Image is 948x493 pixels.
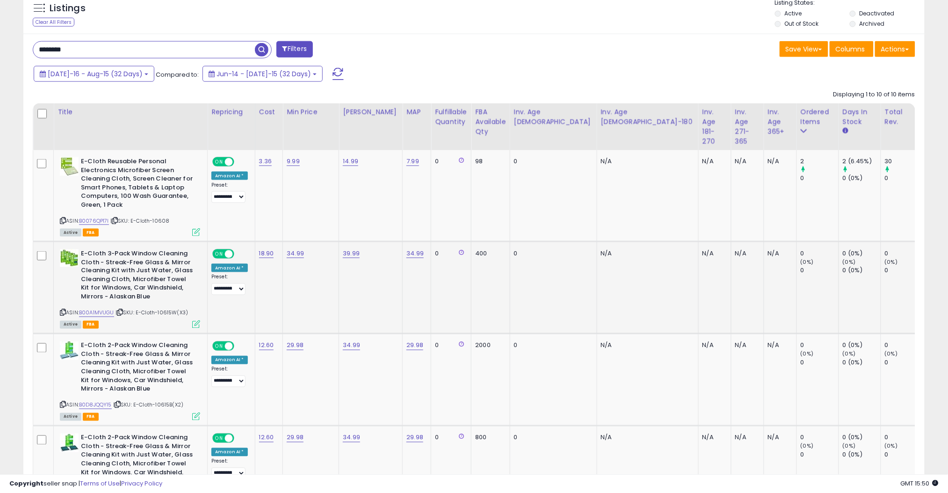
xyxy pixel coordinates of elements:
div: 0 [435,434,464,442]
div: 2 [801,157,839,166]
div: Clear All Filters [33,18,74,27]
a: 9.99 [287,157,300,166]
div: Inv. Age [DEMOGRAPHIC_DATA] [514,107,593,127]
div: Days In Stock [843,107,877,127]
div: ASIN: [60,157,200,235]
img: 418YvXh+N5L._SL40_.jpg [60,341,79,360]
div: N/A [702,434,724,442]
div: 0 (0%) [843,434,881,442]
small: (0%) [885,258,898,266]
button: Columns [830,41,874,57]
div: 0 [801,174,839,182]
div: 0 (0%) [843,341,881,350]
a: 29.98 [406,433,423,442]
div: Amazon AI * [211,172,248,180]
button: Actions [875,41,915,57]
span: ON [213,158,225,166]
a: 18.90 [259,249,274,258]
a: B0D8JQQY15 [79,401,112,409]
div: 800 [475,434,502,442]
div: Cost [259,107,279,117]
span: ON [213,435,225,442]
span: All listings currently available for purchase on Amazon [60,321,81,329]
div: Preset: [211,274,248,295]
div: 0 [801,434,839,442]
span: OFF [233,435,248,442]
img: 41en0HC+hnL._SL40_.jpg [60,434,79,452]
span: All listings currently available for purchase on Amazon [60,229,81,237]
div: 0 [514,249,590,258]
div: 0 [435,341,464,350]
div: 2000 [475,341,502,350]
div: Ordered Items [801,107,835,127]
div: Total Rev. [885,107,919,127]
div: 0 [435,249,464,258]
small: (0%) [885,442,898,450]
div: 0 [801,249,839,258]
img: 41gyIIkLNdL._SL40_.jpg [60,249,79,267]
small: (0%) [843,442,856,450]
a: 7.99 [406,157,419,166]
div: N/A [735,434,757,442]
span: OFF [233,342,248,350]
div: 0 [801,267,839,275]
span: Columns [836,44,865,54]
div: N/A [702,341,724,350]
div: Amazon AI * [211,356,248,364]
button: [DATE]-16 - Aug-15 (32 Days) [34,66,154,82]
div: 98 [475,157,502,166]
b: E-Cloth 3-Pack Window Cleaning Cloth - Streak-Free Glass & Mirror Cleaning Kit with Just Water, G... [81,249,195,304]
div: N/A [768,434,789,442]
a: 34.99 [287,249,304,258]
a: Terms of Use [80,479,120,488]
small: (0%) [801,258,814,266]
div: Inv. Age 181-270 [702,107,727,146]
span: 2025-08-15 15:50 GMT [901,479,939,488]
a: 34.99 [343,341,360,350]
small: (0%) [885,350,898,358]
img: 41GwZsvZXjL._SL40_.jpg [60,157,79,176]
div: N/A [702,157,724,166]
div: 0 [885,249,923,258]
div: [PERSON_NAME] [343,107,398,117]
span: ON [213,342,225,350]
div: N/A [768,249,789,258]
div: 0 [885,174,923,182]
div: 0 [514,434,590,442]
div: Amazon AI * [211,448,248,457]
a: 29.98 [287,433,304,442]
span: FBA [83,321,99,329]
b: E-Cloth 2-Pack Window Cleaning Cloth - Streak-Free Glass & Mirror Cleaning Kit with Just Water, G... [81,341,195,396]
div: Inv. Age 271-365 [735,107,760,146]
b: E-Cloth 2-Pack Window Cleaning Cloth - Streak-Free Glass & Mirror Cleaning Kit with Just Water, G... [81,434,195,488]
a: B00A1MVUGU [79,309,114,317]
b: E-Cloth Reusable Personal Electronics Microfiber Screen Cleaning Cloth, Screen Cleaner for Smart ... [81,157,195,211]
span: Jun-14 - [DATE]-15 (32 Days) [217,69,311,79]
div: N/A [601,157,691,166]
span: OFF [233,250,248,258]
div: seller snap | | [9,479,162,488]
h5: Listings [50,2,86,15]
div: N/A [768,341,789,350]
span: Compared to: [156,70,199,79]
small: Days In Stock. [843,127,848,135]
a: B0076QP17I [79,217,109,225]
a: 39.99 [343,249,360,258]
div: 0 [514,341,590,350]
div: ASIN: [60,341,200,420]
div: 400 [475,249,502,258]
span: OFF [233,158,248,166]
div: 0 (0%) [843,249,881,258]
span: | SKU: E-Cloth-10615W(X3) [116,309,188,317]
div: 0 [514,157,590,166]
div: 0 [435,157,464,166]
a: 29.98 [287,341,304,350]
div: 0 [885,267,923,275]
small: (0%) [843,258,856,266]
span: ON [213,250,225,258]
div: Fulfillable Quantity [435,107,467,127]
div: Preset: [211,182,248,203]
div: 0 (0%) [843,451,881,459]
small: (0%) [843,350,856,358]
div: Min Price [287,107,335,117]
